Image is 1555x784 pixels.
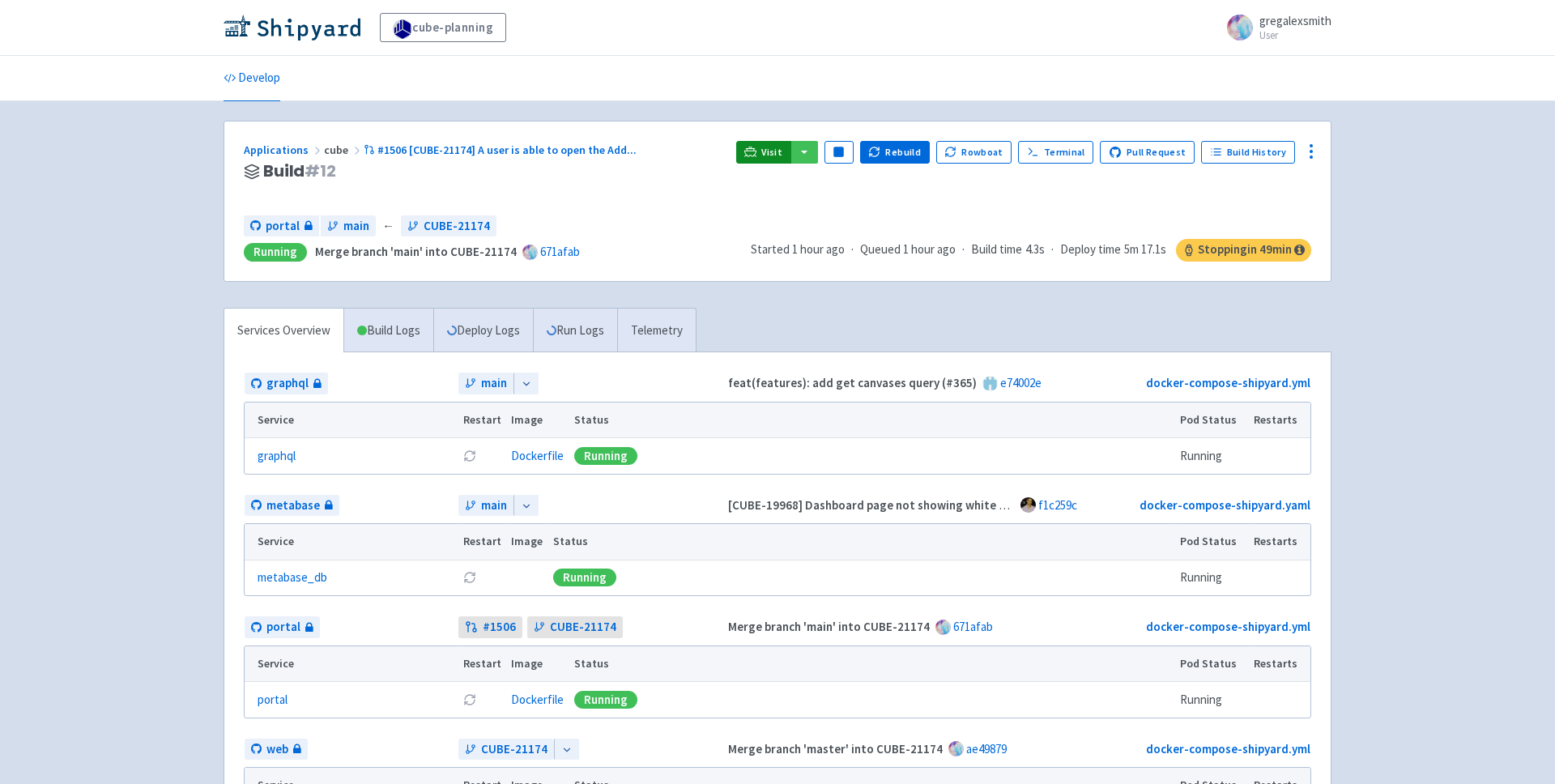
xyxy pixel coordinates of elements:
span: portal [266,618,300,637]
time: 1 hour ago [903,241,956,257]
time: 1 hour ago [792,241,845,257]
a: Build Logs [344,309,433,353]
a: ae49879 [966,741,1007,756]
strong: Merge branch 'main' into CUBE-21174 [315,244,517,259]
a: #1506 [458,616,522,638]
span: Queued [860,241,956,257]
a: main [458,373,513,394]
span: # 12 [305,160,336,182]
a: Dockerfile [511,448,564,463]
button: Rebuild [860,141,930,164]
a: Pull Request [1100,141,1195,164]
a: 671afab [540,244,580,259]
button: Restart pod [463,450,476,462]
span: Started [751,241,845,257]
th: Restart [458,403,506,438]
span: 5m 17.1s [1124,241,1166,259]
a: CUBE-21174 [458,739,554,761]
span: #1506 [CUBE-21174] A user is able to open the Add ... [377,143,637,157]
th: Pod Status [1175,403,1249,438]
div: Running [244,243,307,262]
a: web [245,739,308,761]
span: main [481,374,507,393]
span: web [266,740,288,759]
span: metabase [266,496,320,515]
th: Status [569,403,1175,438]
a: metabase [245,495,339,517]
th: Restarts [1249,646,1310,682]
img: Shipyard logo [224,15,360,40]
a: #1506 [CUBE-21174] A user is able to open the Add... [364,143,639,157]
a: portal [258,691,288,709]
a: CUBE-21174 [527,616,623,638]
a: graphql [258,447,296,466]
a: Build History [1201,141,1295,164]
th: Restart [458,646,506,682]
a: e74002e [1000,375,1042,390]
a: f1c259c [1038,497,1077,513]
a: Run Logs [533,309,617,353]
span: Build time [971,241,1022,259]
a: main [458,495,513,517]
th: Status [569,646,1175,682]
div: Running [574,447,637,465]
a: 671afab [953,619,993,634]
a: portal [244,215,319,237]
span: CUBE-21174 [481,740,547,759]
span: portal [266,217,300,236]
div: Running [574,691,637,709]
span: Stopping in 49 min [1176,239,1311,262]
div: · · · [751,239,1311,262]
span: CUBE-21174 [424,217,490,236]
a: Visit [736,141,791,164]
a: CUBE-21174 [401,215,496,237]
div: Running [553,569,616,586]
strong: [CUBE-19968] Dashboard page not showing white background (#83) [728,497,1094,513]
th: Service [245,524,458,560]
th: Service [245,403,458,438]
strong: feat(features): add get canvases query (#365) [728,375,977,390]
a: Deploy Logs [433,309,533,353]
span: gregalexsmith [1259,13,1331,28]
td: Running [1175,438,1249,474]
strong: Merge branch 'main' into CUBE-21174 [728,619,930,634]
span: cube [324,143,364,157]
a: docker-compose-shipyard.yml [1146,619,1310,634]
a: Services Overview [224,309,343,353]
a: docker-compose-shipyard.yml [1146,375,1310,390]
a: Applications [244,143,324,157]
a: gregalexsmith User [1217,15,1331,40]
td: Running [1175,682,1249,718]
button: Rowboat [936,141,1012,164]
span: Deploy time [1060,241,1121,259]
a: docker-compose-shipyard.yaml [1140,497,1310,513]
th: Pod Status [1175,646,1249,682]
th: Status [548,524,1175,560]
th: Restarts [1249,524,1310,560]
a: Terminal [1018,141,1093,164]
a: graphql [245,373,328,394]
a: metabase_db [258,569,327,587]
th: Image [506,403,569,438]
th: Image [506,646,569,682]
button: Restart pod [463,693,476,706]
a: cube-planning [380,13,506,42]
a: Dockerfile [511,692,564,707]
span: graphql [266,374,309,393]
a: portal [245,616,320,638]
button: Pause [824,141,854,164]
a: main [321,215,376,237]
a: Telemetry [617,309,696,353]
th: Service [245,646,458,682]
span: Build [263,162,336,181]
th: Image [506,524,548,560]
span: Visit [761,146,782,159]
button: Restart pod [463,571,476,584]
span: main [481,496,507,515]
a: Develop [224,56,280,101]
td: Running [1175,560,1249,595]
span: ← [382,217,394,236]
th: Restart [458,524,506,560]
strong: Merge branch 'master' into CUBE-21174 [728,741,943,756]
span: main [343,217,369,236]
